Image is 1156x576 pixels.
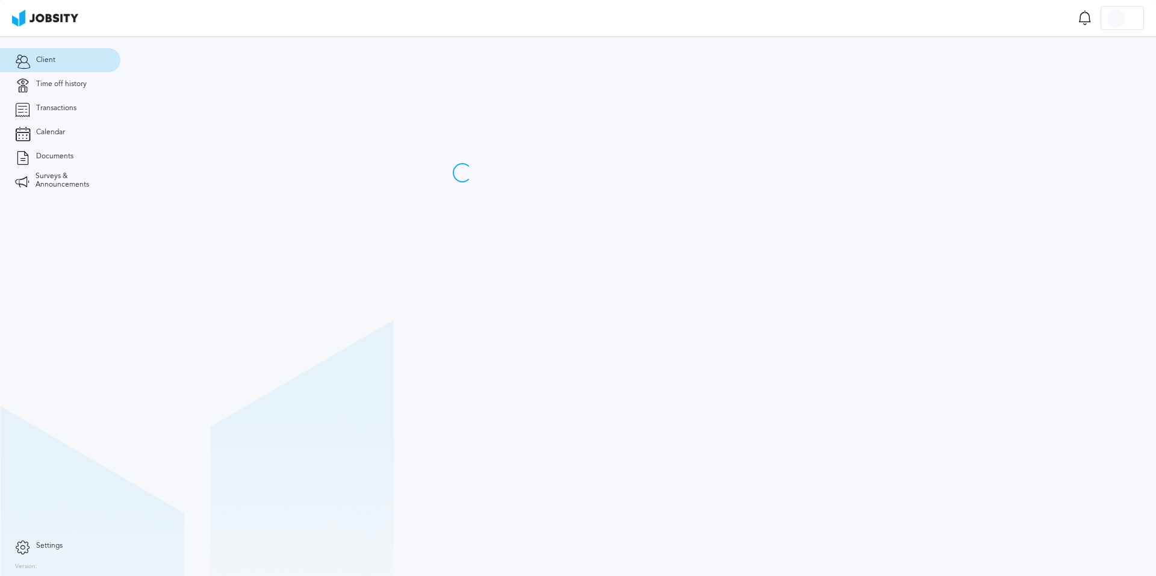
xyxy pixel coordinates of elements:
span: Calendar [36,128,65,137]
span: Surveys & Announcements [36,172,105,189]
span: Time off history [36,80,87,88]
img: ab4bad089aa723f57921c736e9817d99.png [12,10,78,26]
span: Client [36,56,55,64]
span: Documents [36,152,73,161]
label: Version: [15,563,37,571]
span: Transactions [36,104,76,113]
span: Settings [36,542,63,550]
